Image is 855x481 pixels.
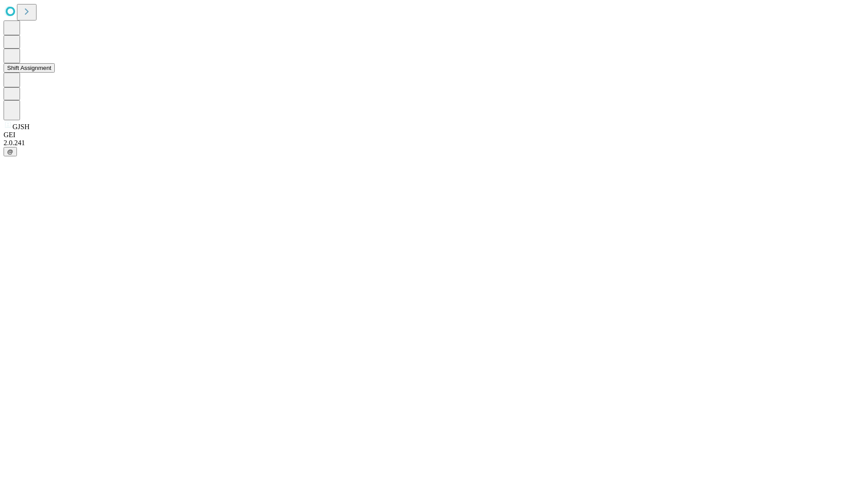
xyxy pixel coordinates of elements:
button: @ [4,147,17,156]
div: 2.0.241 [4,139,851,147]
button: Shift Assignment [4,63,55,73]
span: GJSH [12,123,29,130]
span: @ [7,148,13,155]
div: GEI [4,131,851,139]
